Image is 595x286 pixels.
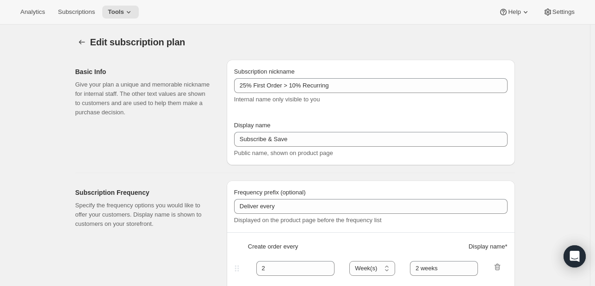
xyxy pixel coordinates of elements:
span: Tools [108,8,124,16]
button: Subscriptions [52,6,100,19]
button: Tools [102,6,139,19]
input: Deliver every [234,199,508,214]
span: Create order every [248,242,298,251]
button: Settings [538,6,580,19]
button: Subscription plans [75,36,88,49]
span: Settings [552,8,575,16]
span: Display name [234,122,271,129]
span: Public name, shown on product page [234,149,333,156]
span: Frequency prefix (optional) [234,189,306,196]
h2: Basic Info [75,67,212,76]
span: Help [508,8,521,16]
div: Open Intercom Messenger [564,245,586,267]
span: Edit subscription plan [90,37,186,47]
button: Analytics [15,6,50,19]
p: Specify the frequency options you would like to offer your customers. Display name is shown to cu... [75,201,212,229]
input: Subscribe & Save [234,132,508,147]
button: Help [493,6,535,19]
span: Subscription nickname [234,68,295,75]
h2: Subscription Frequency [75,188,212,197]
span: Analytics [20,8,45,16]
span: Display name * [469,242,508,251]
span: Subscriptions [58,8,95,16]
p: Give your plan a unique and memorable nickname for internal staff. The other text values are show... [75,80,212,117]
input: 1 month [410,261,478,276]
span: Displayed on the product page before the frequency list [234,217,382,224]
input: Subscribe & Save [234,78,508,93]
span: Internal name only visible to you [234,96,320,103]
